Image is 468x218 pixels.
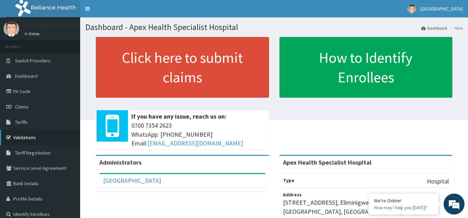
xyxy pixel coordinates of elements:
[114,3,131,20] div: Minimize live chat window
[407,5,416,13] img: User Image
[421,25,447,31] a: Dashboard
[283,191,302,198] b: Address
[99,158,141,166] b: Administrators
[96,37,269,98] a: Click here to submit claims
[15,58,51,64] span: Switch Providers
[3,144,133,169] textarea: Type your message and hit 'Enter'
[420,6,463,12] span: [GEOGRAPHIC_DATA]
[24,31,41,36] a: Online
[374,197,433,204] div: We're Online!
[40,65,96,135] span: We're online!
[15,150,51,156] span: Tariff Negotiation
[147,139,243,147] a: [EMAIL_ADDRESS][DOMAIN_NAME]
[448,25,463,31] li: Here
[24,23,82,29] p: [GEOGRAPHIC_DATA]
[13,35,28,52] img: d_794563401_company_1708531726252_794563401
[279,37,453,98] a: How to Identify Enrollees
[283,158,371,166] strong: Apex Health Specialist Hospital
[283,177,294,183] b: Type
[36,39,117,48] div: Chat with us now
[3,21,19,37] img: User Image
[85,23,463,32] h1: Dashboard - Apex Health Specialist Hospital
[131,112,227,120] b: If you have any issue, reach us on:
[103,176,161,185] a: [GEOGRAPHIC_DATA]
[15,119,28,125] span: Tariffs
[131,121,266,148] span: 0700 7354 2623 WhatsApp: [PHONE_NUMBER] Email:
[374,205,433,211] p: How may I help you today?
[15,73,38,79] span: Dashboard
[15,104,29,110] span: Claims
[427,177,449,186] p: Hospital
